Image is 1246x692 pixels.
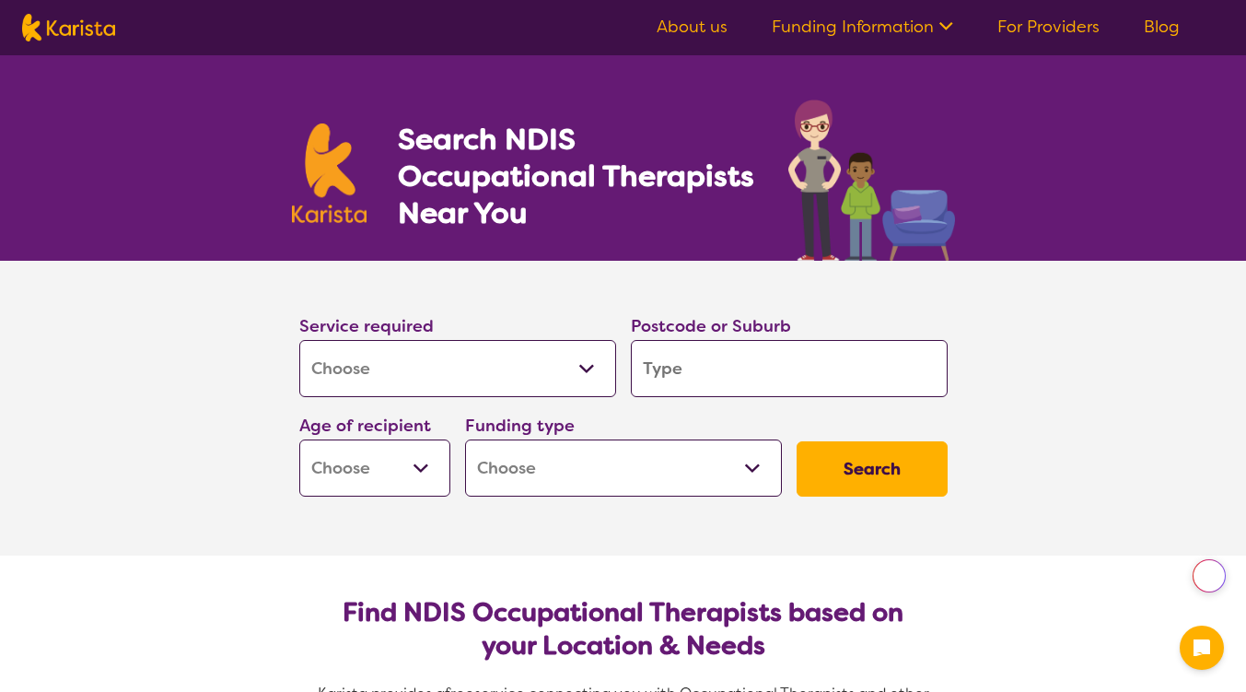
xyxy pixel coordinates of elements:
a: Funding Information [772,16,953,38]
label: Service required [299,315,434,337]
img: Karista logo [22,14,115,41]
a: For Providers [997,16,1100,38]
label: Funding type [465,415,575,437]
a: About us [657,16,728,38]
h2: Find NDIS Occupational Therapists based on your Location & Needs [314,596,933,663]
h1: Search NDIS Occupational Therapists Near You [398,121,756,231]
button: Search [797,441,948,497]
label: Age of recipient [299,415,431,437]
img: occupational-therapy [788,100,955,261]
a: Blog [1144,16,1180,38]
input: Type [631,340,948,397]
label: Postcode or Suburb [631,315,791,337]
img: Karista logo [292,123,367,223]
